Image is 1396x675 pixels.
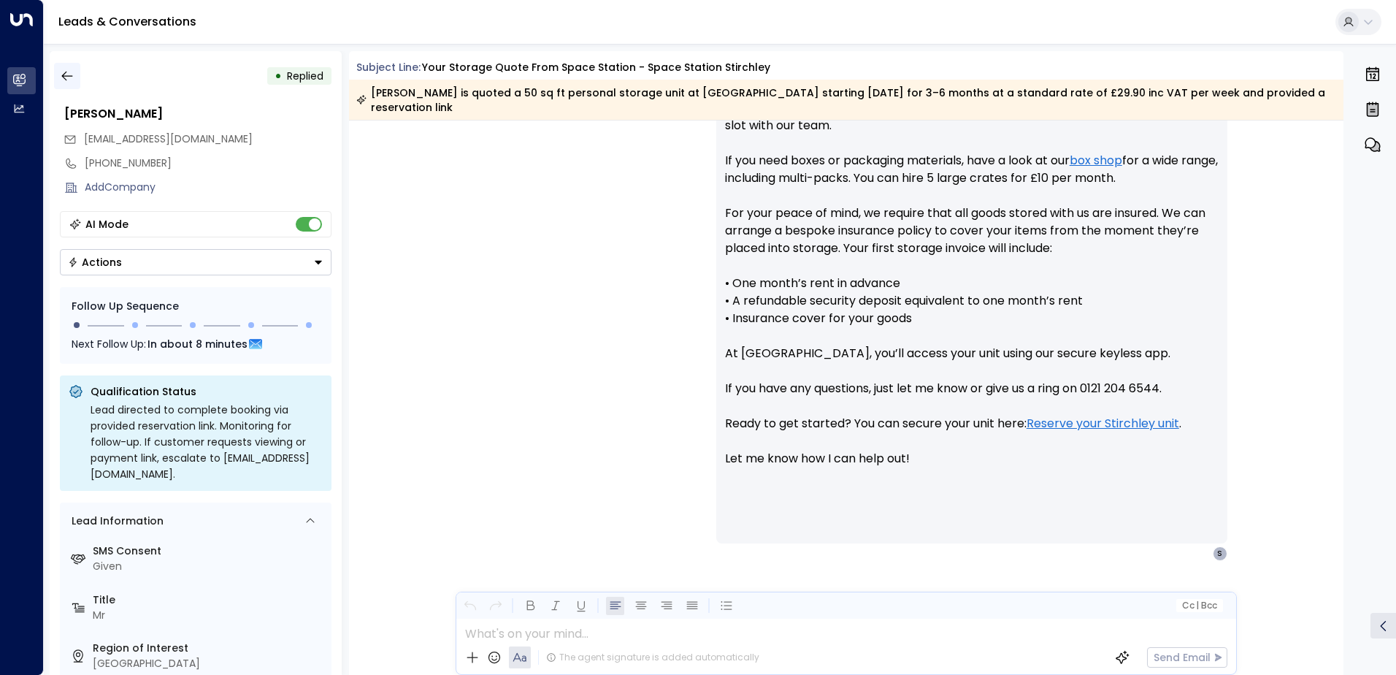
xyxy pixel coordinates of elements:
[1196,600,1199,611] span: |
[84,131,253,146] span: [EMAIL_ADDRESS][DOMAIN_NAME]
[84,131,253,147] span: spannavilla3@gmail.com
[64,105,331,123] div: [PERSON_NAME]
[68,256,122,269] div: Actions
[91,384,323,399] p: Qualification Status
[1176,599,1222,613] button: Cc|Bcc
[356,60,421,75] span: Subject Line:
[486,597,505,615] button: Redo
[1181,600,1216,611] span: Cc Bcc
[287,69,323,83] span: Replied
[91,402,323,482] div: Lead directed to complete booking via provided reservation link. Monitoring for follow-up. If cus...
[461,597,479,615] button: Undo
[66,514,164,529] div: Lead Information
[72,336,320,352] div: Next Follow Up:
[93,656,326,671] div: [GEOGRAPHIC_DATA]
[1070,152,1122,169] a: box shop
[422,60,770,75] div: Your storage quote from Space Station - Space Station Stirchley
[147,336,248,352] span: In about 8 minutes
[93,641,326,656] label: Region of Interest
[58,13,196,30] a: Leads & Conversations
[1213,546,1227,561] div: S
[85,217,129,232] div: AI Mode
[93,592,326,608] label: Title
[1027,415,1179,432] a: Reserve your Stirchley unit
[85,156,331,171] div: [PHONE_NUMBER]
[93,559,326,574] div: Given
[93,544,326,559] label: SMS Consent
[72,299,320,314] div: Follow Up Sequence
[60,249,331,275] div: Button group with a nested menu
[356,85,1335,115] div: [PERSON_NAME] is quoted a 50 sq ft personal storage unit at [GEOGRAPHIC_DATA] starting [DATE] for...
[275,63,282,89] div: •
[546,651,759,664] div: The agent signature is added automatically
[85,180,331,195] div: AddCompany
[93,608,326,623] div: Mr
[60,249,331,275] button: Actions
